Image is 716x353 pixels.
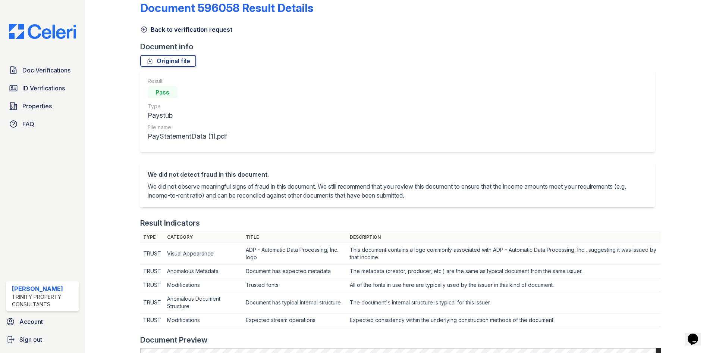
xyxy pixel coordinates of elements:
[22,66,70,75] span: Doc Verifications
[347,243,661,264] td: This document contains a logo commonly associated with ADP - Automatic Data Processing, Inc., sug...
[243,313,346,327] td: Expected stream operations
[243,292,346,313] td: Document has typical internal structure
[6,63,79,78] a: Doc Verifications
[347,264,661,278] td: The metadata (creator, producer, etc.) are the same as typical document from the same issuer.
[148,131,227,142] div: PayStatementData (1).pdf
[148,170,647,179] div: We did not detect fraud in this document.
[148,182,647,200] p: We did not observe meaningful signs of fraud in this document. We still recommend that you review...
[140,264,164,278] td: TRUST
[148,86,178,98] div: Pass
[140,231,164,243] th: Type
[164,278,243,292] td: Modifications
[22,84,65,93] span: ID Verifications
[6,81,79,96] a: ID Verifications
[22,120,34,128] span: FAQ
[243,243,346,264] td: ADP - Automatic Data Processing, Inc. logo
[3,314,82,329] a: Account
[140,292,164,313] td: TRUST
[140,335,208,345] div: Document Preview
[12,284,76,293] div: [PERSON_NAME]
[19,317,43,326] span: Account
[148,124,227,131] div: File name
[347,292,661,313] td: The document's internal structure is typical for this issuer.
[164,292,243,313] td: Anomalous Document Structure
[148,77,227,85] div: Result
[148,103,227,110] div: Type
[347,231,661,243] th: Description
[12,293,76,308] div: Trinity Property Consultants
[3,332,82,347] a: Sign out
[140,313,164,327] td: TRUST
[685,323,709,346] iframe: chat widget
[164,264,243,278] td: Anomalous Metadata
[6,117,79,131] a: FAQ
[164,231,243,243] th: Category
[6,99,79,114] a: Properties
[140,1,313,15] a: Document 596058 Result Details
[243,278,346,292] td: Trusted fonts
[3,24,82,39] img: CE_Logo_Blue-a8612792a0a2168367f1c8372b55b34899dd931a85d93a1a3d3e32e68fde9ad4.png
[347,313,661,327] td: Expected consistency within the underlying construction methods of the document.
[19,335,42,344] span: Sign out
[347,278,661,292] td: All of the fonts in use here are typically used by the issuer in this kind of document.
[140,278,164,292] td: TRUST
[164,243,243,264] td: Visual Appearance
[164,313,243,327] td: Modifications
[140,41,661,52] div: Document info
[140,55,196,67] a: Original file
[148,110,227,121] div: Paystub
[243,264,346,278] td: Document has expected metadata
[22,102,52,111] span: Properties
[243,231,346,243] th: Title
[140,25,232,34] a: Back to verification request
[140,243,164,264] td: TRUST
[140,218,200,228] div: Result Indicators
